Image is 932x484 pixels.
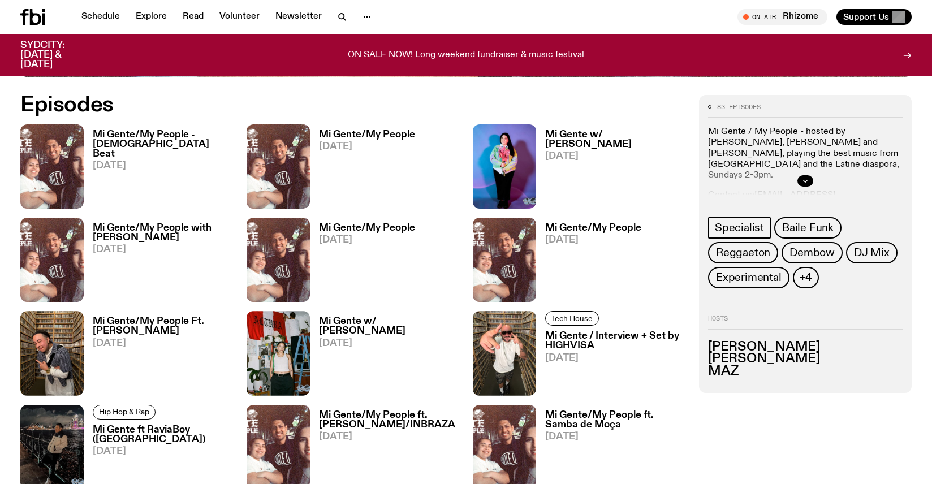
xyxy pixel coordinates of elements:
[319,235,415,245] span: [DATE]
[708,316,903,329] h2: Hosts
[319,410,459,430] h3: Mi Gente/My People ft. [PERSON_NAME]/INBRAZA
[708,365,903,378] h3: MAZ
[75,9,127,25] a: Schedule
[310,130,415,209] a: Mi Gente/My People[DATE]
[536,223,641,302] a: Mi Gente/My People[DATE]
[269,9,329,25] a: Newsletter
[99,408,149,416] span: Hip Hop & Rap
[800,271,813,284] span: +4
[774,217,842,239] a: Baile Funk
[93,405,156,420] a: Hip Hop & Rap
[319,339,459,348] span: [DATE]
[129,9,174,25] a: Explore
[84,317,233,395] a: Mi Gente/My People Ft. [PERSON_NAME][DATE]
[93,161,233,171] span: [DATE]
[319,317,459,336] h3: Mi Gente w/ [PERSON_NAME]
[716,271,782,284] span: Experimental
[310,223,415,302] a: Mi Gente/My People[DATE]
[545,311,599,326] a: Tech House
[708,242,778,263] a: Reggaeton
[93,425,233,444] h3: Mi Gente ft RaviaBoy ([GEOGRAPHIC_DATA])
[708,353,903,365] h3: [PERSON_NAME]
[536,130,685,209] a: Mi Gente w/ [PERSON_NAME][DATE]
[319,223,415,233] h3: Mi Gente/My People
[545,235,641,245] span: [DATE]
[843,12,889,22] span: Support Us
[551,314,593,323] span: Tech House
[93,245,233,254] span: [DATE]
[545,152,685,161] span: [DATE]
[715,222,764,234] span: Specialist
[737,9,827,25] button: On AirRhizome
[20,41,93,70] h3: SYDCITY: [DATE] & [DATE]
[319,142,415,152] span: [DATE]
[782,222,834,234] span: Baile Funk
[545,353,685,363] span: [DATE]
[93,339,233,348] span: [DATE]
[716,247,770,259] span: Reggaeton
[708,341,903,353] h3: [PERSON_NAME]
[545,130,685,149] h3: Mi Gente w/ [PERSON_NAME]
[93,223,233,243] h3: Mi Gente/My People with [PERSON_NAME]
[20,95,610,115] h2: Episodes
[84,223,233,302] a: Mi Gente/My People with [PERSON_NAME][DATE]
[213,9,266,25] a: Volunteer
[545,432,685,442] span: [DATE]
[545,410,685,430] h3: Mi Gente/My People ft. Samba de Moça
[319,130,415,140] h3: Mi Gente/My People
[793,267,819,288] button: +4
[176,9,210,25] a: Read
[708,267,789,288] a: Experimental
[310,317,459,395] a: Mi Gente w/ [PERSON_NAME][DATE]
[708,127,903,181] p: Mi Gente / My People - hosted by [PERSON_NAME], [PERSON_NAME] and [PERSON_NAME], playing the best...
[536,331,685,395] a: Mi Gente / Interview + Set by HIGHVISA[DATE]
[836,9,912,25] button: Support Us
[84,130,233,209] a: Mi Gente/My People - [DEMOGRAPHIC_DATA] Beat[DATE]
[854,247,890,259] span: DJ Mix
[545,223,641,233] h3: Mi Gente/My People
[717,104,761,110] span: 83 episodes
[708,217,771,239] a: Specialist
[93,447,233,456] span: [DATE]
[348,50,584,60] p: ON SALE NOW! Long weekend fundraiser & music festival
[93,130,233,159] h3: Mi Gente/My People - [DEMOGRAPHIC_DATA] Beat
[93,317,233,336] h3: Mi Gente/My People Ft. [PERSON_NAME]
[846,242,898,263] a: DJ Mix
[782,242,843,263] a: Dembow
[789,247,835,259] span: Dembow
[545,331,685,351] h3: Mi Gente / Interview + Set by HIGHVISA
[319,432,459,442] span: [DATE]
